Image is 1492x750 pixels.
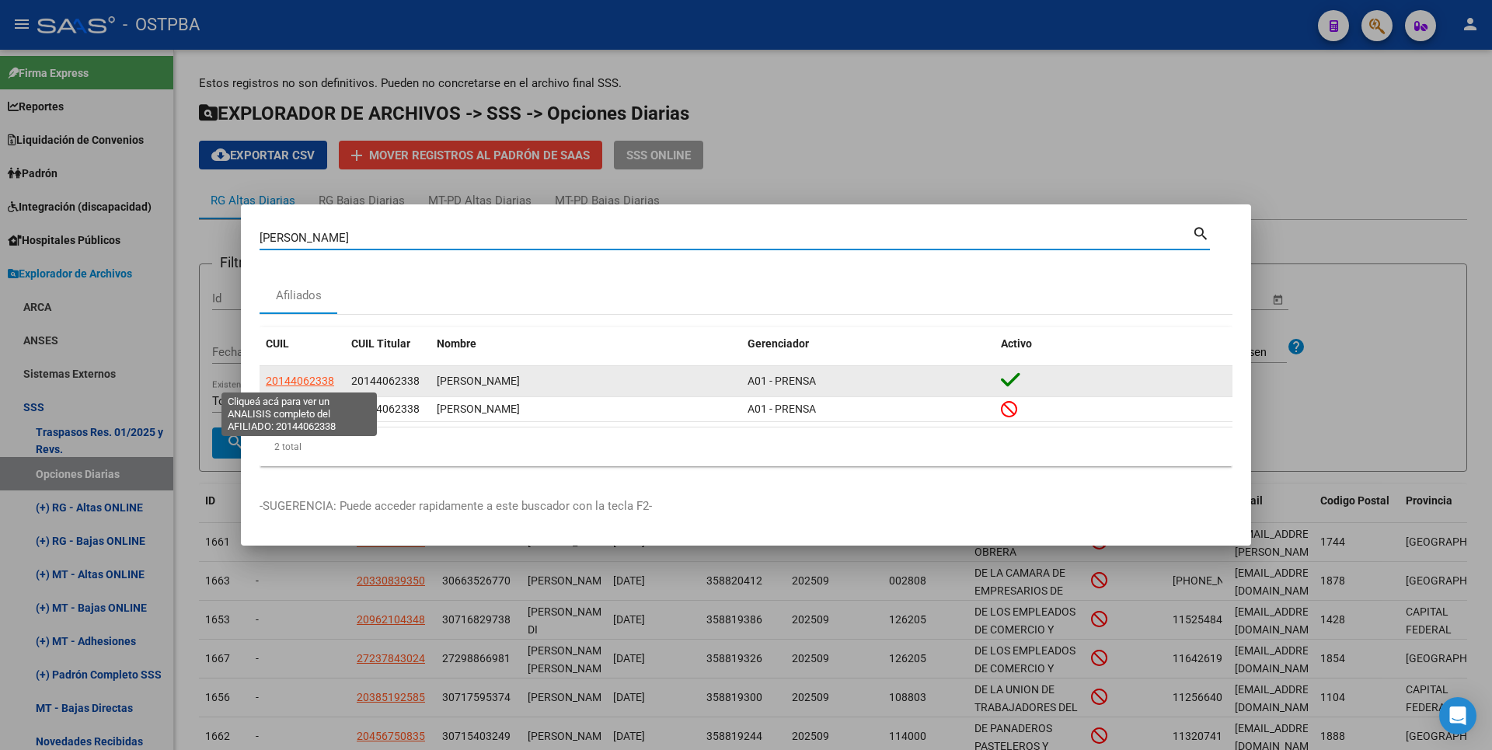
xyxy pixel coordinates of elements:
[995,327,1232,361] datatable-header-cell: Activo
[266,403,334,415] span: 27409039818
[351,403,420,415] span: 20144062338
[748,375,816,387] span: A01 - PRENSA
[260,497,1232,515] p: -SUGERENCIA: Puede acceder rapidamente a este buscador con la tecla F2-
[276,287,322,305] div: Afiliados
[260,427,1232,466] div: 2 total
[748,337,809,350] span: Gerenciador
[748,403,816,415] span: A01 - PRENSA
[266,337,289,350] span: CUIL
[1439,697,1476,734] div: Open Intercom Messenger
[437,337,476,350] span: Nombre
[741,327,995,361] datatable-header-cell: Gerenciador
[431,327,741,361] datatable-header-cell: Nombre
[437,400,735,418] div: [PERSON_NAME]
[351,375,420,387] span: 20144062338
[260,327,345,361] datatable-header-cell: CUIL
[1192,223,1210,242] mat-icon: search
[437,372,735,390] div: [PERSON_NAME]
[345,327,431,361] datatable-header-cell: CUIL Titular
[351,337,410,350] span: CUIL Titular
[1001,337,1032,350] span: Activo
[266,375,334,387] span: 20144062338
